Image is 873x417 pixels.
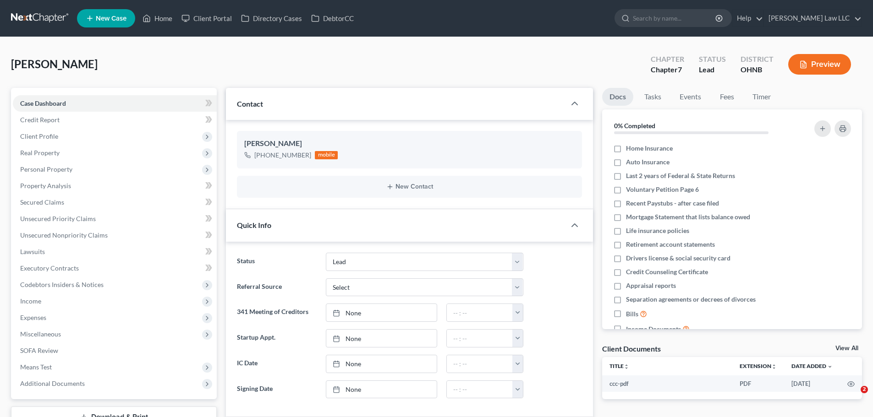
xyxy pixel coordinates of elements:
input: -- : -- [447,330,513,347]
input: -- : -- [447,304,513,321]
span: SOFA Review [20,347,58,354]
a: Directory Cases [236,10,307,27]
a: Date Added expand_more [791,363,833,369]
span: Separation agreements or decrees of divorces [626,295,756,304]
span: Executory Contracts [20,264,79,272]
a: Credit Report [13,112,217,128]
input: -- : -- [447,381,513,398]
label: 341 Meeting of Creditors [232,303,321,322]
span: Expenses [20,314,46,321]
span: Auto Insurance [626,157,670,167]
span: Unsecured Priority Claims [20,215,96,222]
div: [PHONE_NUMBER] [254,151,311,160]
span: Property Analysis [20,182,71,190]
div: District [741,54,774,65]
a: Client Portal [177,10,236,27]
span: Credit Report [20,116,60,124]
label: Startup Appt. [232,329,321,347]
div: Lead [699,65,726,75]
span: Drivers license & social security card [626,254,730,263]
span: Case Dashboard [20,99,66,107]
div: mobile [315,151,338,159]
a: None [326,355,437,373]
a: Case Dashboard [13,95,217,112]
span: Income Documents [626,325,681,334]
a: Tasks [637,88,669,106]
span: Home Insurance [626,144,673,153]
td: PDF [732,375,784,392]
a: Executory Contracts [13,260,217,276]
span: Client Profile [20,132,58,140]
a: Unsecured Nonpriority Claims [13,227,217,244]
input: -- : -- [447,355,513,373]
span: Income [20,297,41,305]
a: Lawsuits [13,244,217,260]
input: Search by name... [633,10,717,27]
a: Property Analysis [13,178,217,194]
span: Voluntary Petition Page 6 [626,185,699,194]
i: unfold_more [771,364,777,369]
span: Contact [237,99,263,108]
a: View All [835,345,858,352]
span: Last 2 years of Federal & State Returns [626,171,735,180]
label: Referral Source [232,278,321,297]
span: Unsecured Nonpriority Claims [20,231,108,239]
a: Home [138,10,177,27]
span: Retirement account statements [626,240,715,249]
div: Client Documents [602,344,661,353]
span: Mortgage Statement that lists balance owed [626,212,750,222]
i: expand_more [827,364,833,369]
a: Help [732,10,763,27]
span: Credit Counseling Certificate [626,267,708,276]
button: New Contact [244,183,575,190]
div: [PERSON_NAME] [244,138,575,149]
button: Preview [788,54,851,75]
span: Lawsuits [20,248,45,255]
div: Status [699,54,726,65]
span: [PERSON_NAME] [11,57,98,70]
iframe: Intercom live chat [842,386,864,408]
span: Means Test [20,363,52,371]
strong: 0% Completed [614,122,655,130]
span: Codebtors Insiders & Notices [20,281,104,288]
a: None [326,330,437,347]
a: DebtorCC [307,10,358,27]
label: IC Date [232,355,321,373]
span: 7 [678,65,682,74]
span: Real Property [20,149,60,157]
span: Secured Claims [20,198,64,206]
a: [PERSON_NAME] Law LLC [764,10,862,27]
div: OHNB [741,65,774,75]
td: [DATE] [784,375,840,392]
span: Appraisal reports [626,281,676,290]
span: Recent Paystubs - after case filed [626,199,719,208]
a: Docs [602,88,633,106]
a: Timer [745,88,778,106]
a: None [326,304,437,321]
label: Status [232,253,321,271]
span: 2 [861,386,868,393]
td: ccc-pdf [602,375,732,392]
a: Fees [712,88,741,106]
span: Quick Info [237,221,271,229]
span: Miscellaneous [20,330,61,338]
i: unfold_more [624,364,629,369]
div: Chapter [651,54,684,65]
a: Secured Claims [13,194,217,211]
a: SOFA Review [13,342,217,359]
span: Additional Documents [20,379,85,387]
a: None [326,381,437,398]
a: Unsecured Priority Claims [13,211,217,227]
span: Personal Property [20,165,72,173]
span: Life insurance policies [626,226,689,235]
span: Bills [626,309,638,319]
a: Extensionunfold_more [740,363,777,369]
a: Titleunfold_more [609,363,629,369]
div: Chapter [651,65,684,75]
a: Events [672,88,708,106]
label: Signing Date [232,380,321,399]
span: New Case [96,15,126,22]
